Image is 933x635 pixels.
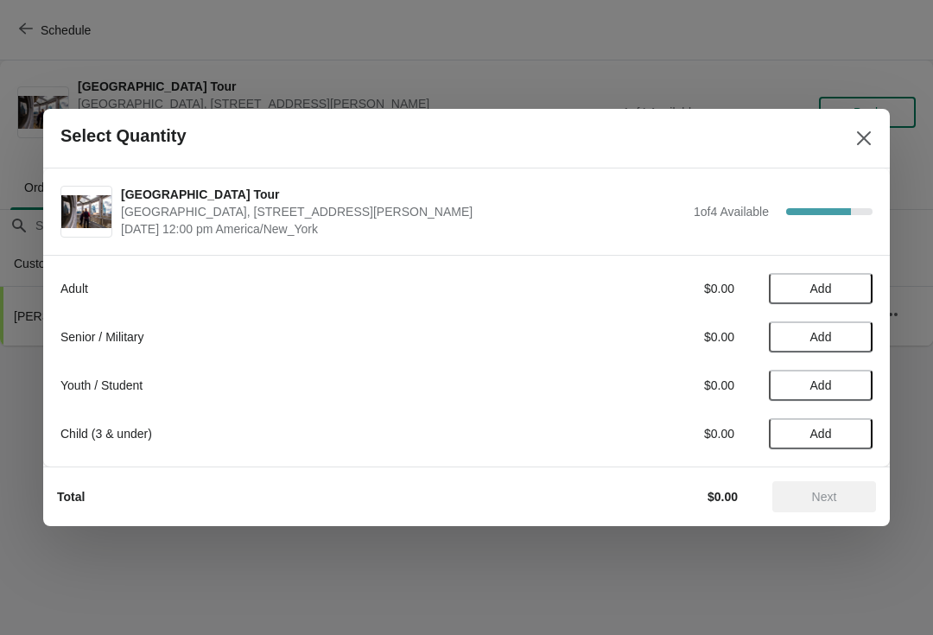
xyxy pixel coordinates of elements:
[810,427,832,441] span: Add
[694,205,769,219] span: 1 of 4 Available
[574,425,734,442] div: $0.00
[574,280,734,297] div: $0.00
[121,203,685,220] span: [GEOGRAPHIC_DATA], [STREET_ADDRESS][PERSON_NAME]
[60,126,187,146] h2: Select Quantity
[810,282,832,295] span: Add
[121,186,685,203] span: [GEOGRAPHIC_DATA] Tour
[848,123,879,154] button: Close
[810,330,832,344] span: Add
[574,377,734,394] div: $0.00
[769,370,873,401] button: Add
[769,321,873,352] button: Add
[769,273,873,304] button: Add
[574,328,734,346] div: $0.00
[769,418,873,449] button: Add
[810,378,832,392] span: Add
[60,377,540,394] div: Youth / Student
[60,328,540,346] div: Senior / Military
[61,195,111,229] img: City Hall Tower Tour | City Hall Visitor Center, 1400 John F Kennedy Boulevard Suite 121, Philade...
[708,490,738,504] strong: $0.00
[121,220,685,238] span: [DATE] 12:00 pm America/New_York
[57,490,85,504] strong: Total
[60,425,540,442] div: Child (3 & under)
[60,280,540,297] div: Adult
